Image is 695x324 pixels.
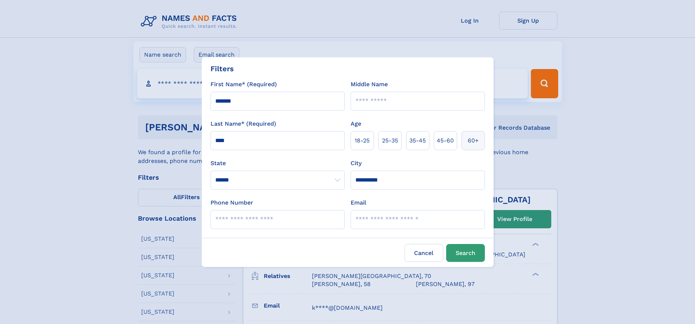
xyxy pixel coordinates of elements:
div: Filters [211,63,234,74]
span: 45‑60 [437,136,454,145]
label: State [211,159,345,168]
label: Email [351,198,366,207]
span: 18‑25 [355,136,370,145]
label: Middle Name [351,80,388,89]
button: Search [446,244,485,262]
span: 25‑35 [382,136,398,145]
label: Cancel [405,244,443,262]
span: 35‑45 [409,136,426,145]
label: Phone Number [211,198,253,207]
label: City [351,159,362,168]
label: Last Name* (Required) [211,119,276,128]
label: Age [351,119,361,128]
label: First Name* (Required) [211,80,277,89]
span: 60+ [468,136,479,145]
